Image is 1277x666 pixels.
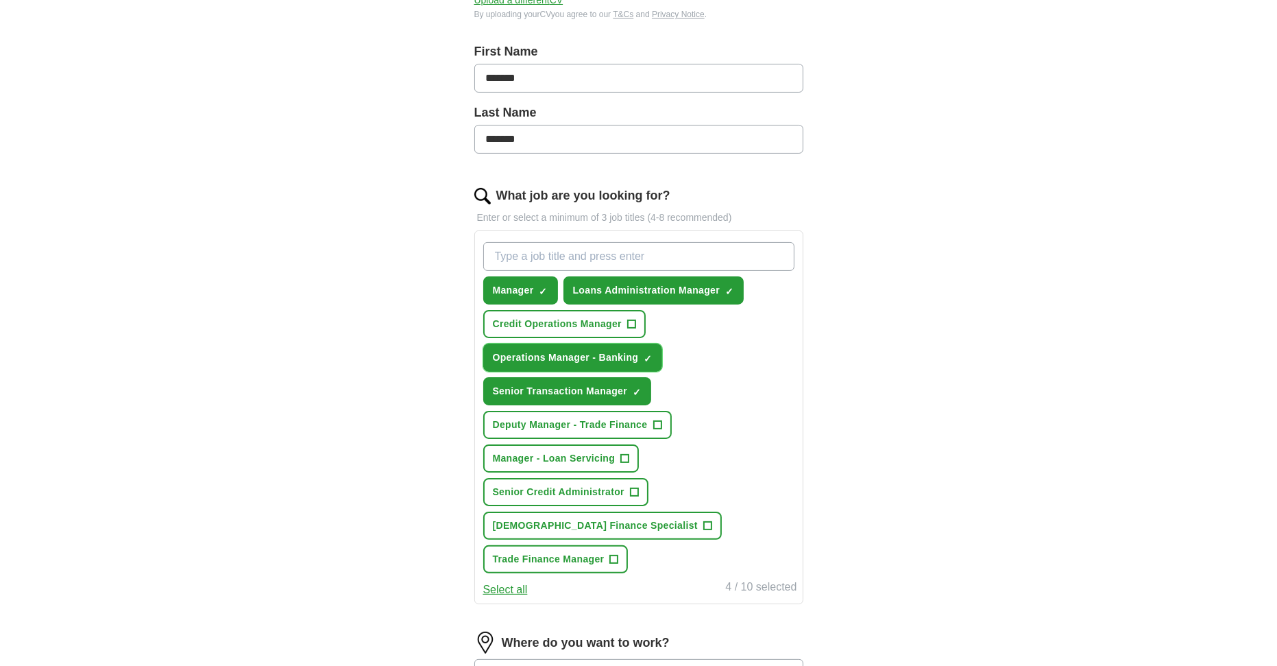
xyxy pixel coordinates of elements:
span: Senior Transaction Manager [493,384,628,399]
span: Trade Finance Manager [493,552,605,567]
a: T&Cs [613,10,633,19]
button: Operations Manager - Banking✓ [483,344,663,372]
label: Last Name [474,104,803,122]
span: ✓ [633,387,641,398]
span: [DEMOGRAPHIC_DATA] Finance Specialist [493,519,698,533]
button: Trade Finance Manager [483,545,629,573]
img: search.png [474,188,491,204]
label: First Name [474,43,803,61]
label: Where do you want to work? [502,634,670,652]
button: Manager - Loan Servicing [483,444,640,473]
p: Enter or select a minimum of 3 job titles (4-8 recommended) [474,211,803,225]
span: Senior Credit Administrator [493,485,625,499]
div: 4 / 10 selected [725,579,796,598]
span: Loans Administration Manager [573,283,720,298]
img: location.png [474,632,496,654]
button: Deputy Manager - Trade Finance [483,411,672,439]
input: Type a job title and press enter [483,242,794,271]
span: Deputy Manager - Trade Finance [493,418,648,432]
button: Loans Administration Manager✓ [563,276,744,305]
span: Credit Operations Manager [493,317,622,331]
label: What job are you looking for? [496,187,670,205]
button: Select all [483,582,528,598]
span: Manager - Loan Servicing [493,451,616,466]
span: Operations Manager - Banking [493,350,639,365]
div: By uploading your CV you agree to our and . [474,8,803,21]
button: Senior Credit Administrator [483,478,649,506]
button: [DEMOGRAPHIC_DATA] Finance Specialist [483,512,722,540]
span: ✓ [539,286,548,297]
span: ✓ [725,286,733,297]
button: Senior Transaction Manager✓ [483,377,652,405]
span: ✓ [644,353,652,364]
button: Credit Operations Manager [483,310,646,338]
button: Manager✓ [483,276,558,305]
a: Privacy Notice [652,10,705,19]
span: Manager [493,283,534,298]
